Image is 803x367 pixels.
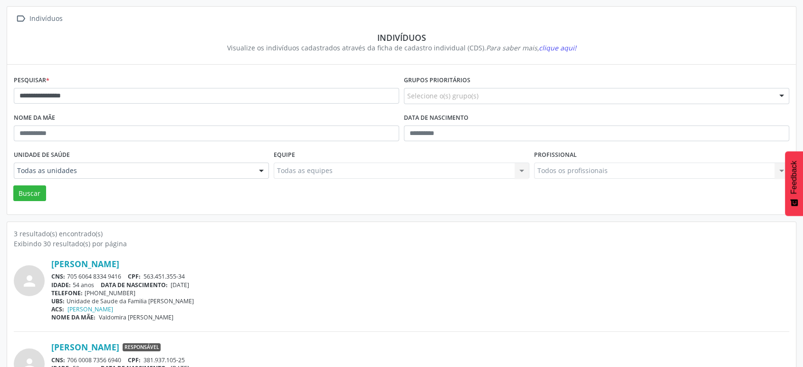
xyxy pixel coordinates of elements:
span: CPF: [128,272,141,280]
i: Para saber mais, [486,43,576,52]
span: UBS: [51,297,65,305]
div: Unidade de Saude da Familia [PERSON_NAME] [51,297,789,305]
a: [PERSON_NAME] [51,259,119,269]
span: Selecione o(s) grupo(s) [407,91,478,101]
button: Feedback - Mostrar pesquisa [785,151,803,216]
span: Todas as unidades [17,166,249,175]
span: Feedback [790,161,798,194]
span: 381.937.105-25 [143,356,185,364]
div: 3 resultado(s) encontrado(s) [14,229,789,239]
label: Profissional [534,148,577,163]
label: Data de nascimento [404,111,468,126]
span: clique aqui! [539,43,576,52]
div: Indivíduos [28,12,64,26]
span: DATA DE NASCIMENTO: [101,281,168,289]
div: [PHONE_NUMBER] [51,289,789,297]
span: Valdomira [PERSON_NAME] [99,313,173,321]
div: Visualize os indivíduos cadastrados através da ficha de cadastro individual (CDS). [20,43,783,53]
span: TELEFONE: [51,289,83,297]
span: 563.451.355-34 [143,272,185,280]
a: [PERSON_NAME] [51,342,119,352]
span: ACS: [51,305,64,313]
label: Unidade de saúde [14,148,70,163]
i:  [14,12,28,26]
span: Responsável [123,343,161,352]
div: 706 0008 7356 6940 [51,356,789,364]
i: person [21,272,38,290]
a: [PERSON_NAME] [67,305,113,313]
label: Pesquisar [14,73,49,88]
div: Indivíduos [20,32,783,43]
span: CNS: [51,356,65,364]
span: CPF: [128,356,141,364]
div: Exibindo 30 resultado(s) por página [14,239,789,249]
span: [DATE] [171,281,189,289]
span: CNS: [51,272,65,280]
a:  Indivíduos [14,12,64,26]
div: 54 anos [51,281,789,289]
div: 705 6064 8334 9416 [51,272,789,280]
label: Nome da mãe [14,111,55,126]
label: Equipe [274,148,295,163]
span: IDADE: [51,281,71,289]
label: Grupos prioritários [404,73,470,88]
button: Buscar [13,185,46,202]
span: NOME DA MÃE: [51,313,96,321]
